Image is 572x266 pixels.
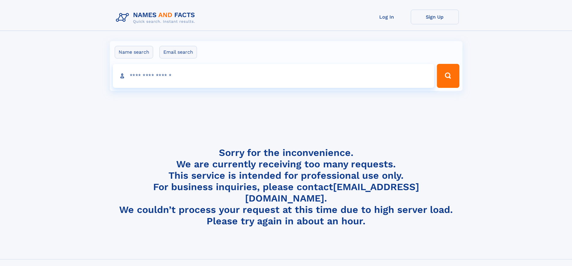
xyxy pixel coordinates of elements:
[113,64,434,88] input: search input
[113,10,200,26] img: Logo Names and Facts
[411,10,459,24] a: Sign Up
[113,147,459,227] h4: Sorry for the inconvenience. We are currently receiving too many requests. This service is intend...
[437,64,459,88] button: Search Button
[363,10,411,24] a: Log In
[159,46,197,58] label: Email search
[245,181,419,204] a: [EMAIL_ADDRESS][DOMAIN_NAME]
[115,46,153,58] label: Name search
